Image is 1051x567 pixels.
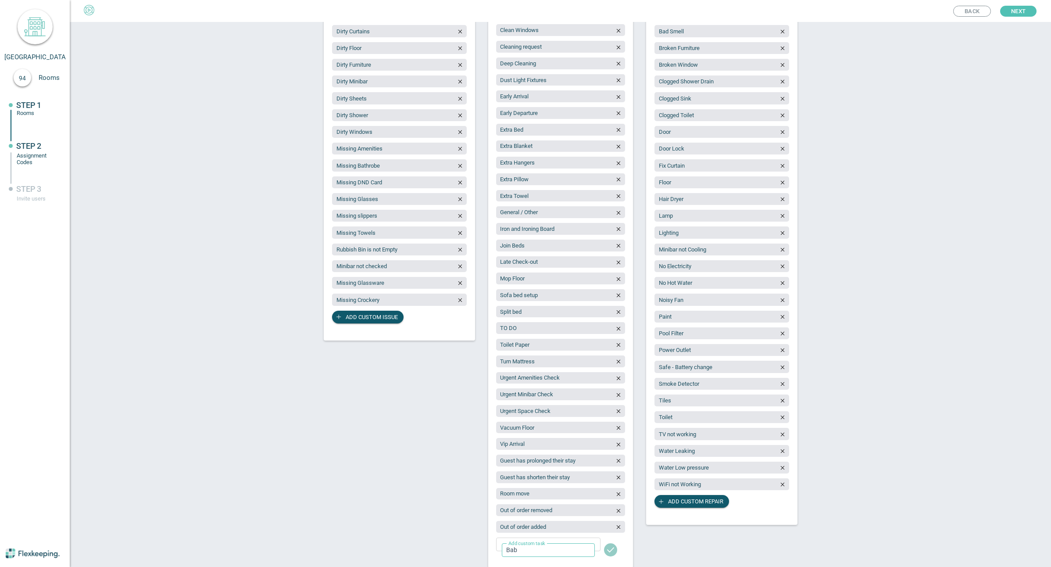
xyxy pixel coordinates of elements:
[659,196,683,202] span: Hair Dryer
[336,162,380,169] span: Missing Bathrobe
[500,292,538,298] span: Sofa bed setup
[336,179,382,186] span: Missing DND Card
[500,524,546,530] span: Out of order added
[500,43,542,50] span: Cleaning request
[500,391,553,398] span: Urgent Minibar Check
[336,246,397,253] span: Rubbish Bin is not Empty
[500,490,529,497] span: Room move
[659,330,683,337] span: Pool Filter
[500,77,547,83] span: Dust Light Fixtures
[500,408,551,414] span: Urgent Space Check
[346,311,398,323] span: Add custom issue
[659,212,673,219] span: Lamp
[17,195,56,202] div: Invite users
[336,129,372,135] span: Dirty Windows
[500,93,529,100] span: Early Arrival
[659,129,671,135] span: Door
[654,495,729,508] button: Add custom repair
[659,162,685,169] span: Fix Curtain
[659,431,696,438] span: TV not working
[336,263,387,269] span: Minibar not checked
[659,464,709,471] span: Water Low pressure
[336,78,368,85] span: Dirty Minibar
[659,230,679,236] span: Lighting
[336,145,383,152] span: Missing Amenities
[500,143,533,149] span: Extra Blanket
[336,61,371,68] span: Dirty Furniture
[659,95,691,102] span: Clogged Sink
[965,6,980,16] span: Back
[659,246,706,253] span: Minibar not Cooling
[336,297,379,303] span: Missing Crockery
[659,380,699,387] span: Smoke Detector
[336,45,361,51] span: Dirty Floor
[500,60,536,67] span: Deep Cleaning
[659,263,691,269] span: No Electricity
[659,481,701,488] span: WiFi not Working
[500,424,534,431] span: Vacuum Floor
[500,110,538,116] span: Early Departure
[500,242,525,249] span: Join Beds
[332,311,404,323] button: Add custom issue
[16,141,41,151] span: STEP 2
[500,275,525,282] span: Mop Floor
[336,95,367,102] span: Dirty Sheets
[659,112,694,118] span: Clogged Toilet
[500,441,525,447] span: Vip Arrival
[659,347,691,353] span: Power Outlet
[500,325,517,331] span: TO DO
[500,474,570,481] span: Guest has shorten their stay
[659,297,683,303] span: Noisy Fan
[336,212,377,219] span: Missing slippers
[500,27,539,33] span: Clean Windows
[500,341,529,348] span: Toilet Paper
[500,176,529,183] span: Extra Pillow
[39,74,69,82] span: Rooms
[17,110,56,116] div: Rooms
[659,45,700,51] span: Broken Furniture
[659,364,712,370] span: Safe - Battery change
[500,258,538,265] span: Late Check-out
[500,126,523,133] span: Extra Bed
[659,414,672,420] span: Toilet
[659,313,672,320] span: Paint
[500,507,552,513] span: Out of order removed
[500,193,529,199] span: Extra Towel
[500,159,535,166] span: Extra Hangers
[659,280,692,286] span: No Hot Water
[659,145,684,152] span: Door Lock
[336,280,384,286] span: Missing Glassware
[659,397,671,404] span: Tiles
[500,309,522,315] span: Split bed
[659,28,684,35] span: Bad Smell
[1011,6,1026,17] span: Next
[659,61,698,68] span: Broken Window
[336,28,370,35] span: Dirty Curtains
[659,78,714,85] span: Clogged Shower Drain
[336,196,378,202] span: Missing Glasses
[500,457,576,464] span: Guest has prolonged their stay
[500,226,554,232] span: Iron and Ironing Board
[500,374,560,381] span: Urgent Amenities Check
[4,53,68,61] span: [GEOGRAPHIC_DATA]
[336,230,375,236] span: Missing Towels
[336,112,368,118] span: Dirty Shower
[953,6,991,17] button: Back
[16,184,41,194] span: STEP 3
[14,69,31,86] div: 94
[500,209,538,215] span: General / Other
[659,448,695,454] span: Water Leaking
[17,152,56,165] div: Assignment Codes
[659,179,671,186] span: Floor
[500,358,535,365] span: Turn Mattress
[16,100,41,110] span: STEP 1
[1000,6,1037,17] button: Next
[668,495,723,508] span: Add custom repair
